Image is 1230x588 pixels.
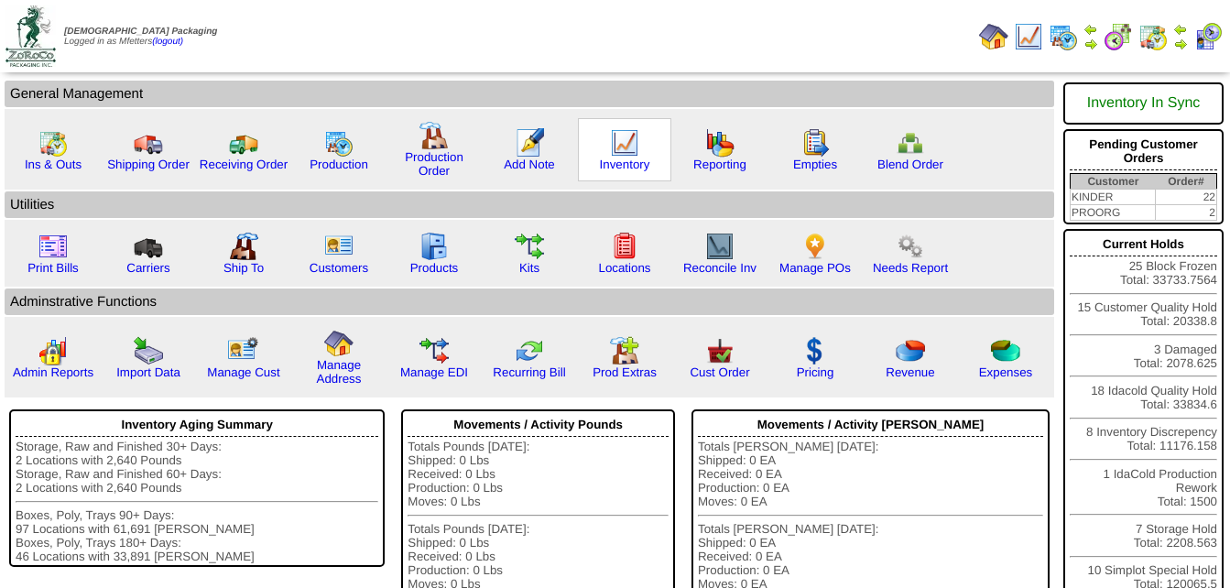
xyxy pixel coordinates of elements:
img: calendarprod.gif [1049,22,1078,51]
a: Print Bills [27,261,79,275]
img: workflow.gif [515,232,544,261]
div: Current Holds [1070,233,1217,256]
img: arrowleft.gif [1173,22,1188,37]
div: Movements / Activity [PERSON_NAME] [698,413,1043,437]
a: Recurring Bill [493,365,565,379]
img: calendarinout.gif [1138,22,1168,51]
img: cabinet.gif [419,232,449,261]
img: dollar.gif [800,336,830,365]
img: pie_chart2.png [991,336,1020,365]
th: Order# [1156,174,1217,190]
div: Inventory In Sync [1070,86,1217,121]
img: arrowleft.gif [1083,22,1098,37]
img: po.png [800,232,830,261]
img: calendarprod.gif [324,128,354,158]
a: Pricing [797,365,834,379]
img: customers.gif [324,232,354,261]
img: orders.gif [515,128,544,158]
img: calendarblend.gif [1104,22,1133,51]
a: Needs Report [873,261,948,275]
img: reconcile.gif [515,336,544,365]
div: Storage, Raw and Finished 30+ Days: 2 Locations with 2,640 Pounds Storage, Raw and Finished 60+ D... [16,440,378,563]
td: 22 [1156,190,1217,205]
th: Customer [1071,174,1156,190]
img: factory.gif [419,121,449,150]
a: Prod Extras [593,365,657,379]
img: calendarinout.gif [38,128,68,158]
a: Cust Order [690,365,749,379]
img: managecust.png [227,336,261,365]
a: Receiving Order [200,158,288,171]
a: Empties [793,158,837,171]
a: Admin Reports [13,365,93,379]
div: Pending Customer Orders [1070,133,1217,170]
img: line_graph.gif [1014,22,1043,51]
a: Manage POs [779,261,851,275]
a: Reporting [693,158,746,171]
a: Reconcile Inv [683,261,757,275]
img: import.gif [134,336,163,365]
a: Expenses [979,365,1033,379]
img: truck2.gif [229,128,258,158]
img: workflow.png [896,232,925,261]
img: pie_chart.png [896,336,925,365]
img: arrowright.gif [1173,37,1188,51]
a: Customers [310,261,368,275]
img: truck.gif [134,128,163,158]
a: Carriers [126,261,169,275]
td: KINDER [1071,190,1156,205]
img: line_graph.gif [610,128,639,158]
a: Import Data [116,365,180,379]
td: 2 [1156,205,1217,221]
img: calendarcustomer.gif [1193,22,1223,51]
img: factory2.gif [229,232,258,261]
span: Logged in as Mfetters [64,27,217,47]
img: home.gif [979,22,1008,51]
img: edi.gif [419,336,449,365]
a: Kits [519,261,539,275]
img: home.gif [324,329,354,358]
a: Production Order [405,150,463,178]
a: Manage Cust [207,365,279,379]
img: prodextras.gif [610,336,639,365]
img: network.png [896,128,925,158]
img: invoice2.gif [38,232,68,261]
div: Inventory Aging Summary [16,413,378,437]
a: Inventory [600,158,650,171]
img: locations.gif [610,232,639,261]
img: line_graph2.gif [705,232,735,261]
img: workorder.gif [800,128,830,158]
img: graph2.png [38,336,68,365]
td: PROORG [1071,205,1156,221]
a: Add Note [504,158,555,171]
a: Ship To [223,261,264,275]
span: [DEMOGRAPHIC_DATA] Packaging [64,27,217,37]
td: General Management [5,81,1054,107]
a: (logout) [152,37,183,47]
a: Manage Address [317,358,362,386]
img: zoroco-logo-small.webp [5,5,56,67]
a: Shipping Order [107,158,190,171]
a: Ins & Outs [25,158,82,171]
a: Locations [598,261,650,275]
img: graph.gif [705,128,735,158]
td: Utilities [5,191,1054,218]
img: cust_order.png [705,336,735,365]
a: Products [410,261,459,275]
a: Production [310,158,368,171]
a: Blend Order [877,158,943,171]
img: truck3.gif [134,232,163,261]
div: Movements / Activity Pounds [408,413,669,437]
a: Revenue [886,365,934,379]
a: Manage EDI [400,365,468,379]
td: Adminstrative Functions [5,289,1054,315]
img: arrowright.gif [1083,37,1098,51]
